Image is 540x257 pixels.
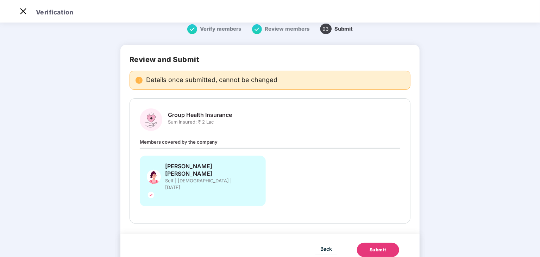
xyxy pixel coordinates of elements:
button: Submit [357,243,399,257]
span: Submit [335,26,353,32]
img: svg+xml;base64,PHN2ZyBpZD0iR3JvdXBfSGVhbHRoX0luc3VyYW5jZSIgZGF0YS1uYW1lPSJHcm91cCBIZWFsdGggSW5zdX... [140,108,162,131]
h2: Review and Submit [130,55,410,64]
img: svg+xml;base64,PHN2ZyB4bWxucz0iaHR0cDovL3d3dy53My5vcmcvMjAwMC9zdmciIHhtbG5zOnhsaW5rPSJodHRwOi8vd3... [147,163,161,191]
div: Submit [370,246,387,253]
span: Review members [265,26,310,32]
span: Back [320,244,332,253]
button: Back [315,243,337,254]
span: 03 [320,24,332,34]
img: svg+xml;base64,PHN2ZyB4bWxucz0iaHR0cDovL3d3dy53My5vcmcvMjAwMC9zdmciIHdpZHRoPSIxNiIgaGVpZ2h0PSIxNi... [252,24,262,34]
span: Sum Insured: ₹ 2 Lac [168,119,232,125]
span: Group Health Insurance [168,111,232,119]
span: Details once submitted, cannot be changed [146,77,277,84]
span: Self | [DEMOGRAPHIC_DATA] | [DATE] [165,177,243,191]
span: Verify members [200,26,241,32]
img: svg+xml;base64,PHN2ZyB4bWxucz0iaHR0cDovL3d3dy53My5vcmcvMjAwMC9zdmciIHdpZHRoPSIxNiIgaGVpZ2h0PSIxNi... [187,24,197,34]
img: svg+xml;base64,PHN2ZyBpZD0iVGljay0yNHgyNCIgeG1sbnM9Imh0dHA6Ly93d3cudzMub3JnLzIwMDAvc3ZnIiB3aWR0aD... [147,191,155,199]
img: svg+xml;base64,PHN2ZyBpZD0iRGFuZ2VyX2FsZXJ0IiBkYXRhLW5hbWU9IkRhbmdlciBhbGVydCIgeG1sbnM9Imh0dHA6Ly... [136,77,143,84]
span: Members covered by the company [140,139,218,145]
span: [PERSON_NAME] [PERSON_NAME] [165,163,252,177]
